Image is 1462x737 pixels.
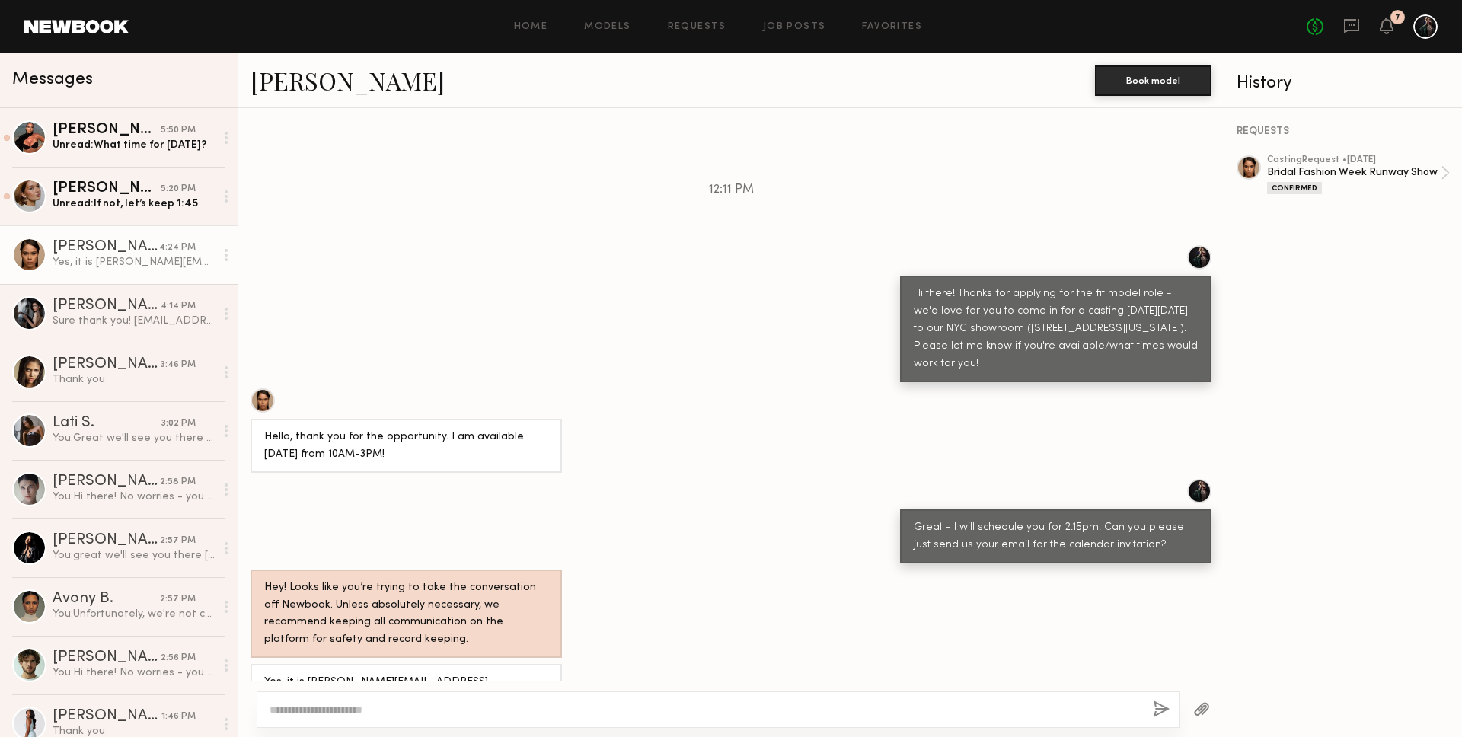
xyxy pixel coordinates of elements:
[53,357,161,372] div: [PERSON_NAME]
[53,665,215,680] div: You: Hi there! No worries - you can send us a video of your walk to [EMAIL_ADDRESS][DOMAIN_NAME] ...
[53,240,159,255] div: [PERSON_NAME]
[584,22,630,32] a: Models
[159,241,196,255] div: 4:24 PM
[1267,165,1441,180] div: Bridal Fashion Week Runway Show
[53,255,215,270] div: Yes, it is [PERSON_NAME][EMAIL_ADDRESS][DOMAIN_NAME], thank you.
[53,431,215,445] div: You: Great we'll see you there [DATE]!
[514,22,548,32] a: Home
[161,710,196,724] div: 1:46 PM
[1237,126,1450,137] div: REQUESTS
[160,592,196,607] div: 2:57 PM
[1267,155,1441,165] div: casting Request • [DATE]
[53,196,215,211] div: Unread: If not, let’s keep 1:45
[161,651,196,665] div: 2:56 PM
[161,182,196,196] div: 5:20 PM
[1095,65,1211,96] button: Book model
[53,138,215,152] div: Unread: What time for [DATE]?
[161,123,196,138] div: 5:50 PM
[12,71,93,88] span: Messages
[53,416,161,431] div: Lati S.
[161,358,196,372] div: 3:46 PM
[1267,182,1322,194] div: Confirmed
[914,519,1198,554] div: Great - I will schedule you for 2:15pm. Can you please just send us your email for the calendar i...
[160,534,196,548] div: 2:57 PM
[53,298,161,314] div: [PERSON_NAME]
[53,490,215,504] div: You: Hi there! No worries - you can send us a video of your walk to [EMAIL_ADDRESS][DOMAIN_NAME] ...
[251,64,445,97] a: [PERSON_NAME]
[53,548,215,563] div: You: great we'll see you there [DATE]!
[53,709,161,724] div: [PERSON_NAME]
[1095,73,1211,86] a: Book model
[264,674,548,709] div: Yes, it is [PERSON_NAME][EMAIL_ADDRESS][DOMAIN_NAME], thank you.
[668,22,726,32] a: Requests
[53,607,215,621] div: You: Unfortunately, we're not casting [DATE] but you can send us a video of your walk to [EMAIL_A...
[763,22,826,32] a: Job Posts
[53,533,160,548] div: [PERSON_NAME]
[53,592,160,607] div: Avony B.
[709,183,754,196] span: 12:11 PM
[161,416,196,431] div: 3:02 PM
[160,475,196,490] div: 2:58 PM
[264,429,548,464] div: Hello, thank you for the opportunity. I am available [DATE] from 10AM-3PM!
[53,314,215,328] div: Sure thank you! [EMAIL_ADDRESS][DOMAIN_NAME]
[53,474,160,490] div: [PERSON_NAME]
[1395,14,1400,22] div: 7
[1237,75,1450,92] div: History
[53,123,161,138] div: [PERSON_NAME]
[862,22,922,32] a: Favorites
[161,299,196,314] div: 4:14 PM
[53,650,161,665] div: [PERSON_NAME]
[914,286,1198,373] div: Hi there! Thanks for applying for the fit model role - we'd love for you to come in for a casting...
[1267,155,1450,194] a: castingRequest •[DATE]Bridal Fashion Week Runway ShowConfirmed
[53,372,215,387] div: Thank you
[264,579,548,649] div: Hey! Looks like you’re trying to take the conversation off Newbook. Unless absolutely necessary, ...
[53,181,161,196] div: [PERSON_NAME]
